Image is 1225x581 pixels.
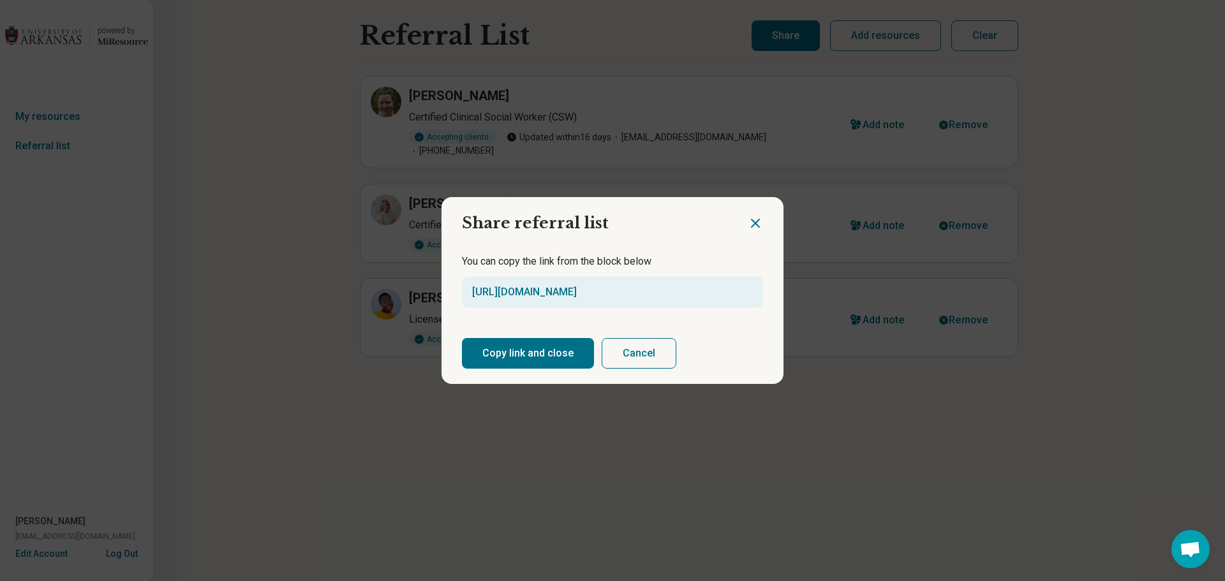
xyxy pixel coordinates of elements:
button: Cancel [602,338,676,369]
h2: Share referral list [442,197,748,239]
button: Close dialog [748,216,763,231]
a: [URL][DOMAIN_NAME] [472,286,577,298]
button: Copy link and close [462,338,594,369]
p: You can copy the link from the block below [462,254,763,269]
